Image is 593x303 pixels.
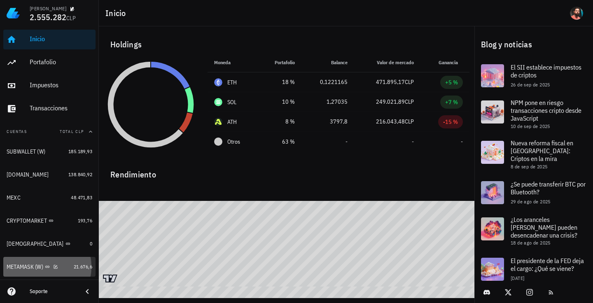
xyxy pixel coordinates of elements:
[30,12,66,23] span: 2.555.282
[7,171,49,178] div: [DOMAIN_NAME]
[461,138,463,145] span: -
[445,98,458,106] div: +7 %
[30,58,92,66] div: Portafolio
[474,251,593,287] a: El presidente de la FED deja el cargo: ¿Qué se viene? [DATE]
[511,198,551,205] span: 29 de ago de 2025
[308,117,348,126] div: 3797,8
[60,129,84,134] span: Total CLP
[74,263,92,270] span: 21.676,6
[474,134,593,175] a: Nueva reforma fiscal en [GEOGRAPHIC_DATA]: Criptos en la mira 8 de sep de 2025
[511,82,550,88] span: 26 de sep de 2025
[30,5,66,12] div: [PERSON_NAME]
[3,53,96,72] a: Portafolio
[105,7,129,20] h1: Inicio
[30,35,92,43] div: Inicio
[214,78,222,86] div: ETH-icon
[308,78,348,86] div: 0,1221165
[3,142,96,161] a: SUBWALLET (W) 185.189,93
[3,257,96,277] a: METAMASK (W) 21.676,6
[3,122,96,142] button: CuentasTotal CLP
[30,81,92,89] div: Impuestos
[511,275,524,281] span: [DATE]
[3,76,96,96] a: Impuestos
[265,138,295,146] div: 63 %
[265,78,295,86] div: 18 %
[104,161,469,181] div: Rendimiento
[208,53,258,72] th: Moneda
[3,30,96,49] a: Inicio
[474,175,593,211] a: ¿Se puede transferir BTC por Bluetooth? 29 de ago de 2025
[227,78,237,86] div: ETH
[7,240,64,247] div: [DEMOGRAPHIC_DATA]
[30,104,92,112] div: Transacciones
[30,288,76,295] div: Soporte
[474,94,593,134] a: NPM pone en riesgo transacciones cripto desde JavaScript 10 de sep de 2025
[511,63,581,79] span: El SII establece impuestos de criptos
[3,211,96,231] a: CRYPTOMARKET 193,76
[3,99,96,119] a: Transacciones
[227,118,237,126] div: ATH
[511,123,550,129] span: 10 de sep de 2025
[7,148,45,155] div: SUBWALLET (W)
[511,180,586,196] span: ¿Se puede transferir BTC por Bluetooth?
[405,98,414,105] span: CLP
[376,98,405,105] span: 249.021,89
[7,263,43,270] div: METAMASK (W)
[7,7,20,20] img: LedgiFi
[376,118,405,125] span: 216.043,48
[405,118,414,125] span: CLP
[68,171,92,177] span: 138.840,92
[443,118,458,126] div: -15 %
[214,118,222,126] div: ATH-icon
[511,215,577,239] span: ¿Los aranceles [PERSON_NAME] pueden desencadenar una crisis?
[104,31,469,58] div: Holdings
[265,98,295,106] div: 10 %
[265,117,295,126] div: 8 %
[3,234,96,254] a: [DEMOGRAPHIC_DATA] 0
[66,14,76,22] span: CLP
[78,217,92,224] span: 193,76
[511,256,584,273] span: El presidente de la FED deja el cargo: ¿Qué se viene?
[511,163,547,170] span: 8 de sep de 2025
[3,165,96,184] a: [DOMAIN_NAME] 138.840,92
[405,78,414,86] span: CLP
[7,194,21,201] div: MEXC
[346,138,348,145] span: -
[68,148,92,154] span: 185.189,93
[570,7,583,20] div: avatar
[3,188,96,207] a: MEXC 48.471,83
[511,240,551,246] span: 18 de ago de 2025
[474,211,593,251] a: ¿Los aranceles [PERSON_NAME] pueden desencadenar una crisis? 18 de ago de 2025
[7,217,47,224] div: CRYPTOMARKET
[474,58,593,94] a: El SII establece impuestos de criptos 26 de sep de 2025
[412,138,414,145] span: -
[71,194,92,200] span: 48.471,83
[214,98,222,106] div: SOL-icon
[511,139,573,163] span: Nueva reforma fiscal en [GEOGRAPHIC_DATA]: Criptos en la mira
[511,98,581,122] span: NPM pone en riesgo transacciones cripto desde JavaScript
[258,53,301,72] th: Portafolio
[308,98,348,106] div: 1,27035
[376,78,405,86] span: 471.895,17
[227,98,237,106] div: SOL
[301,53,354,72] th: Balance
[445,78,458,86] div: +5 %
[227,138,240,146] span: Otros
[474,31,593,58] div: Blog y noticias
[103,275,117,282] a: Charting by TradingView
[90,240,92,247] span: 0
[354,53,420,72] th: Valor de mercado
[439,59,463,65] span: Ganancia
